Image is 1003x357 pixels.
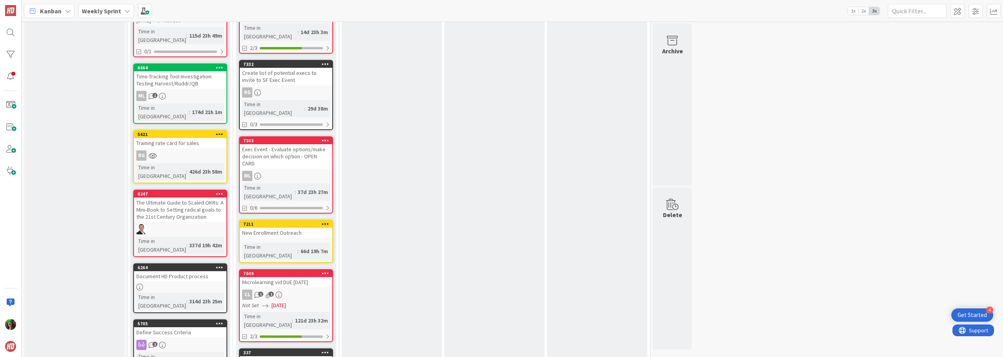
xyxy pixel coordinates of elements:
[958,311,987,319] div: Get Started
[243,138,332,143] div: 7303
[138,191,226,197] div: 6247
[242,24,297,41] div: Time in [GEOGRAPHIC_DATA]
[136,91,147,101] div: ML
[250,332,257,341] span: 2/3
[134,320,226,327] div: 5705
[134,138,226,148] div: Training rate card for sales
[134,64,226,71] div: 6664
[242,100,304,117] div: Time in [GEOGRAPHIC_DATA]
[152,93,158,98] span: 1
[5,319,16,330] img: SL
[240,171,332,181] div: ML
[134,264,226,281] div: 6264Document HD Product process
[187,31,224,40] div: 115d 23h 49m
[242,290,252,300] div: CL
[240,87,332,98] div: RG
[134,320,226,337] div: 5705Define Success Criteria
[869,7,880,15] span: 3x
[240,277,332,287] div: Microlearning vid DUE [DATE]
[144,47,152,56] span: 0/1
[240,61,332,85] div: 7332Create list of potential execs to invite to SF Exec Event
[663,210,682,219] div: Delete
[16,1,36,11] span: Support
[133,63,227,124] a: 6664Time-Tracking Tool Investigation: Testing Harvest/Ruddr/QBMLTime in [GEOGRAPHIC_DATA]:174d 21...
[239,269,333,342] a: 7049Microlearning vid DUE [DATE]CLNot Set[DATE]Time in [GEOGRAPHIC_DATA]:121d 23h 32m2/3
[187,241,224,250] div: 337d 19h 42m
[243,221,332,227] div: 7211
[82,7,121,15] b: Weekly Sprint
[293,316,330,325] div: 121d 23h 32m
[848,7,858,15] span: 1x
[133,190,227,257] a: 6247The Ultimate Guide to Scaled OKRs: A Mini-Book to Setting radical goals to the 21st Century O...
[239,60,333,130] a: 7332Create list of potential execs to invite to SF Exec EventRGTime in [GEOGRAPHIC_DATA]:29d 38m0/3
[295,188,296,196] span: :
[136,163,186,180] div: Time in [GEOGRAPHIC_DATA]
[243,271,332,276] div: 7049
[186,241,187,250] span: :
[134,224,226,234] div: SL
[240,270,332,277] div: 7049
[240,290,332,300] div: CL
[250,120,257,129] span: 0/3
[138,265,226,270] div: 6264
[239,220,333,263] a: 7211New Enrollment OutreachTime in [GEOGRAPHIC_DATA]:66d 19h 7m
[951,308,993,322] div: Open Get Started checklist, remaining modules: 4
[299,28,330,36] div: 14d 23h 3m
[306,104,330,113] div: 29d 38m
[134,71,226,89] div: Time-Tracking Tool Investigation: Testing Harvest/Ruddr/QB
[134,131,226,148] div: 5621Training rate card for sales
[240,221,332,238] div: 7211New Enrollment Outreach
[134,198,226,222] div: The Ultimate Guide to Scaled OKRs: A Mini-Book to Setting radical goals to the 21st Century Organ...
[186,31,187,40] span: :
[299,247,330,256] div: 66d 19h 7m
[40,6,62,16] span: Kanban
[138,132,226,137] div: 5621
[186,167,187,176] span: :
[5,5,16,16] img: Visit kanbanzone.com
[239,136,333,214] a: 7303Exec Event - Evaluate options/make decision on which option - OPEN CARDMLTime in [GEOGRAPHIC_...
[304,104,306,113] span: :
[269,292,274,297] span: 1
[250,204,257,212] span: 0/6
[240,137,332,169] div: 7303Exec Event - Evaluate options/make decision on which option - OPEN CARD
[297,28,299,36] span: :
[296,188,330,196] div: 37d 23h 27m
[134,131,226,138] div: 5621
[133,263,227,313] a: 6264Document HD Product processTime in [GEOGRAPHIC_DATA]:314d 23h 25m
[138,65,226,71] div: 6664
[662,46,683,56] div: Archive
[134,264,226,271] div: 6264
[136,293,186,310] div: Time in [GEOGRAPHIC_DATA]
[136,27,186,44] div: Time in [GEOGRAPHIC_DATA]
[272,301,286,310] span: [DATE]
[242,171,252,181] div: ML
[134,91,226,101] div: ML
[138,321,226,326] div: 5705
[134,150,226,161] div: RG
[136,150,147,161] div: RG
[258,292,263,297] span: 1
[240,144,332,169] div: Exec Event - Evaluate options/make decision on which option - OPEN CARD
[242,302,259,309] i: Not Set
[240,68,332,85] div: Create list of potential execs to invite to SF Exec Event
[187,297,224,306] div: 314d 23h 25m
[240,228,332,238] div: New Enrollment Outreach
[136,237,186,254] div: Time in [GEOGRAPHIC_DATA]
[134,190,226,222] div: 6247The Ultimate Guide to Scaled OKRs: A Mini-Book to Setting radical goals to the 21st Century O...
[5,341,16,352] img: avatar
[243,350,332,355] div: 337
[134,64,226,89] div: 6664Time-Tracking Tool Investigation: Testing Harvest/Ruddr/QB
[190,108,224,116] div: 174d 21h 1m
[136,103,189,121] div: Time in [GEOGRAPHIC_DATA]
[888,4,947,18] input: Quick Filter...
[250,44,257,52] span: 2/3
[240,221,332,228] div: 7211
[242,243,297,260] div: Time in [GEOGRAPHIC_DATA]
[240,349,332,356] div: 337
[240,270,332,287] div: 7049Microlearning vid DUE [DATE]
[242,183,295,201] div: Time in [GEOGRAPHIC_DATA]
[134,327,226,337] div: Define Success Criteria
[189,108,190,116] span: :
[134,271,226,281] div: Document HD Product process
[187,167,224,176] div: 426d 23h 58m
